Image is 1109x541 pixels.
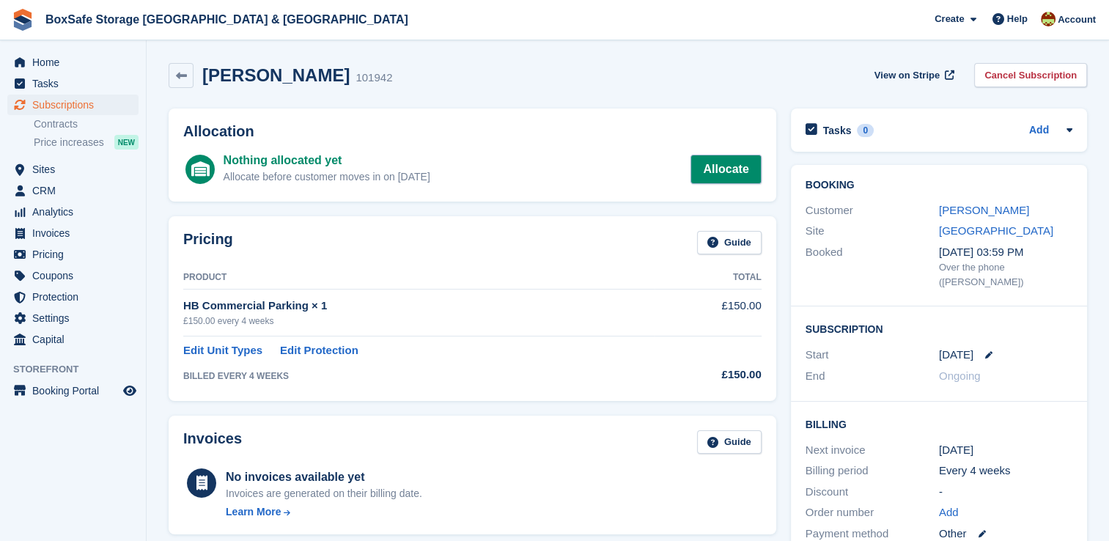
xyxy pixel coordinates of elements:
span: Invoices [32,223,120,243]
span: Ongoing [939,369,981,382]
div: BILLED EVERY 4 WEEKS [183,369,655,383]
a: Cancel Subscription [974,63,1087,87]
h2: Tasks [823,124,852,137]
a: menu [7,73,139,94]
div: - [939,484,1072,501]
div: 0 [857,124,874,137]
time: 2025-08-17 00:00:00 UTC [939,347,973,364]
a: Guide [697,231,762,255]
span: Account [1058,12,1096,27]
span: Analytics [32,202,120,222]
span: View on Stripe [874,68,940,83]
a: menu [7,329,139,350]
span: Coupons [32,265,120,286]
th: Total [655,266,762,290]
a: menu [7,244,139,265]
div: £150.00 [655,367,762,383]
a: Add [939,504,959,521]
h2: Subscription [806,321,1072,336]
div: Customer [806,202,939,219]
a: [GEOGRAPHIC_DATA] [939,224,1053,237]
td: £150.00 [655,290,762,336]
span: Protection [32,287,120,307]
a: Learn More [226,504,422,520]
div: Site [806,223,939,240]
div: £150.00 every 4 weeks [183,314,655,328]
span: Capital [32,329,120,350]
a: Guide [697,430,762,454]
a: Price increases NEW [34,134,139,150]
div: Billing period [806,463,939,479]
span: CRM [32,180,120,201]
div: [DATE] [939,442,1072,459]
div: Allocate before customer moves in on [DATE] [224,169,430,185]
span: Tasks [32,73,120,94]
div: Discount [806,484,939,501]
div: Next invoice [806,442,939,459]
div: NEW [114,135,139,150]
h2: Pricing [183,231,233,255]
span: Sites [32,159,120,180]
span: Home [32,52,120,73]
h2: Invoices [183,430,242,454]
a: menu [7,287,139,307]
a: menu [7,52,139,73]
a: [PERSON_NAME] [939,204,1029,216]
a: Allocate [690,155,761,184]
div: HB Commercial Parking × 1 [183,298,655,314]
span: Booking Portal [32,380,120,401]
a: Contracts [34,117,139,131]
span: Subscriptions [32,95,120,115]
a: Edit Unit Types [183,342,262,359]
a: menu [7,202,139,222]
a: menu [7,265,139,286]
div: Start [806,347,939,364]
div: Learn More [226,504,281,520]
a: Edit Protection [280,342,358,359]
a: Preview store [121,382,139,400]
a: BoxSafe Storage [GEOGRAPHIC_DATA] & [GEOGRAPHIC_DATA] [40,7,414,32]
div: Every 4 weeks [939,463,1072,479]
span: Settings [32,308,120,328]
a: menu [7,380,139,401]
span: Storefront [13,362,146,377]
a: menu [7,308,139,328]
div: Over the phone ([PERSON_NAME]) [939,260,1072,289]
div: Nothing allocated yet [224,152,430,169]
span: Help [1007,12,1028,26]
a: Add [1029,122,1049,139]
img: stora-icon-8386f47178a22dfd0bd8f6a31ec36ba5ce8667c1dd55bd0f319d3a0aa187defe.svg [12,9,34,31]
h2: [PERSON_NAME] [202,65,350,85]
a: menu [7,95,139,115]
h2: Booking [806,180,1072,191]
th: Product [183,266,655,290]
a: menu [7,159,139,180]
div: No invoices available yet [226,468,422,486]
div: End [806,368,939,385]
a: View on Stripe [869,63,957,87]
span: Price increases [34,136,104,150]
div: Order number [806,504,939,521]
a: menu [7,180,139,201]
a: menu [7,223,139,243]
span: Create [935,12,964,26]
div: [DATE] 03:59 PM [939,244,1072,261]
div: 101942 [355,70,392,87]
div: Booked [806,244,939,290]
div: Invoices are generated on their billing date. [226,486,422,501]
span: Pricing [32,244,120,265]
h2: Billing [806,416,1072,431]
img: Kim [1041,12,1055,26]
h2: Allocation [183,123,762,140]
